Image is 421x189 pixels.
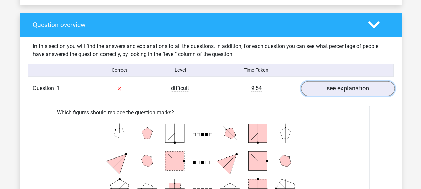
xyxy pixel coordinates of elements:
[89,67,150,74] div: Correct
[301,81,394,96] a: see explanation
[33,21,358,29] h4: Question overview
[33,84,57,92] span: Question
[251,85,262,92] span: 9:54
[57,85,60,91] span: 1
[171,85,189,92] span: difficult
[150,67,211,74] div: Level
[28,42,394,58] div: In this section you will find the answers and explanations to all the questions. In addition, for...
[210,67,302,74] div: Time Taken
